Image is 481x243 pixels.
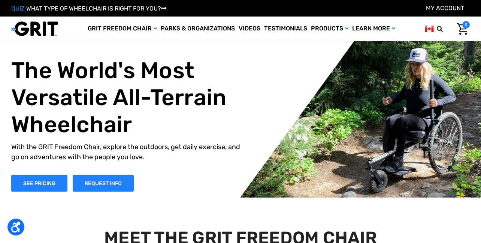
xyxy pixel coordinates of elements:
span: 0 [462,21,470,29]
a: Testimonials [262,17,309,41]
a: Products [309,17,350,41]
a: Diapositive n° 1, Request Information [73,175,134,192]
a: Videos [237,17,262,41]
a: Learn More [350,17,397,41]
img: ca.png [425,24,434,33]
a: Panier avec 0 article [451,21,470,37]
a: Parks & Organizations [159,17,237,41]
h1: The World's Most Versatile All-Terrain Wheelchair [11,57,246,138]
img: GRIT All-Terrain Wheelchair and Mobility Equipment [11,21,58,36]
a: Shop Now [11,175,67,192]
img: Cart [457,23,468,35]
p: With the GRIT Freedom Chair, explore the outdoors, get daily exercise, and go on adventures with ... [11,142,246,162]
input: Search [440,21,451,37]
a: GRIT Freedom Chair [86,17,159,41]
a: Compte [426,5,464,12]
span: QUIZ: [11,5,26,12]
a: QUIZ:WHAT TYPE OF WHEELCHAIR IS RIGHT FOR YOU? [11,5,166,12]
